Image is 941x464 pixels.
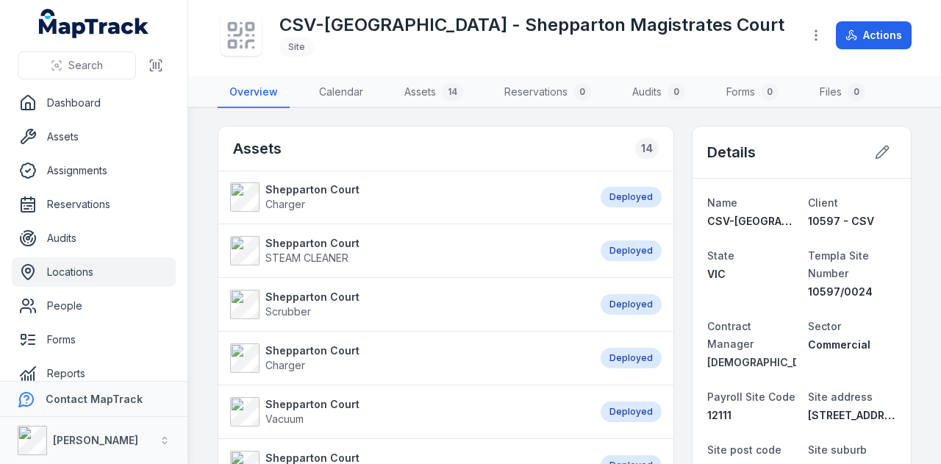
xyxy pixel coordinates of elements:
span: Search [68,58,103,73]
span: [STREET_ADDRESS] [808,409,909,421]
div: Deployed [601,187,662,207]
h1: CSV-[GEOGRAPHIC_DATA] - Shepparton Magistrates Court [279,13,784,37]
span: 10597 - CSV [808,215,874,227]
div: 14 [635,138,659,159]
strong: [PERSON_NAME] [53,434,138,446]
span: 10597/0024 [808,285,873,298]
a: Reports [12,359,176,388]
strong: Shepparton Court [265,236,359,251]
div: 0 [848,83,865,101]
a: People [12,291,176,321]
div: Deployed [601,294,662,315]
a: Forms [12,325,176,354]
strong: Contact MapTrack [46,393,143,405]
a: Dashboard [12,88,176,118]
a: [DEMOGRAPHIC_DATA][PERSON_NAME] [707,355,795,370]
button: Search [18,51,136,79]
a: MapTrack [39,9,149,38]
a: Locations [12,257,176,287]
span: Site address [808,390,873,403]
span: Client [808,196,838,209]
span: State [707,249,734,262]
a: Calendar [307,77,375,108]
a: Assets [12,122,176,151]
span: Site post code [707,443,781,456]
a: Shepparton CourtScrubber [230,290,586,319]
div: 14 [442,83,463,101]
h2: Assets [233,138,282,159]
a: Shepparton CourtCharger [230,343,586,373]
strong: Shepparton Court [265,397,359,412]
span: 12111 [707,409,731,421]
a: Assets14 [393,77,475,108]
div: 0 [761,83,779,101]
div: Deployed [601,348,662,368]
a: Shepparton CourtCharger [230,182,586,212]
span: Charger [265,359,305,371]
div: 0 [668,83,685,101]
span: Sector [808,320,841,332]
a: Assignments [12,156,176,185]
span: Scrubber [265,305,311,318]
span: Name [707,196,737,209]
strong: Shepparton Court [265,343,359,358]
span: STEAM CLEANER [265,251,348,264]
span: Vacuum [265,413,304,425]
div: Deployed [601,240,662,261]
a: Audits0 [620,77,697,108]
a: Shepparton CourtVacuum [230,397,586,426]
a: Overview [218,77,290,108]
div: Deployed [601,401,662,422]
span: Charger [265,198,305,210]
a: Forms0 [715,77,790,108]
span: VIC [707,268,726,280]
div: 0 [573,83,591,101]
span: Commercial [808,338,870,351]
span: Payroll Site Code [707,390,795,403]
a: Files0 [808,77,877,108]
div: Site [279,37,314,57]
a: Reservations [12,190,176,219]
a: Audits [12,224,176,253]
a: Shepparton CourtSTEAM CLEANER [230,236,586,265]
span: Contract Manager [707,320,754,350]
button: Actions [836,21,912,49]
span: Site suburb [808,443,867,456]
h2: Details [707,142,756,163]
span: Templa Site Number [808,249,869,279]
strong: Shepparton Court [265,182,359,197]
a: Reservations0 [493,77,603,108]
strong: Shepparton Court [265,290,359,304]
